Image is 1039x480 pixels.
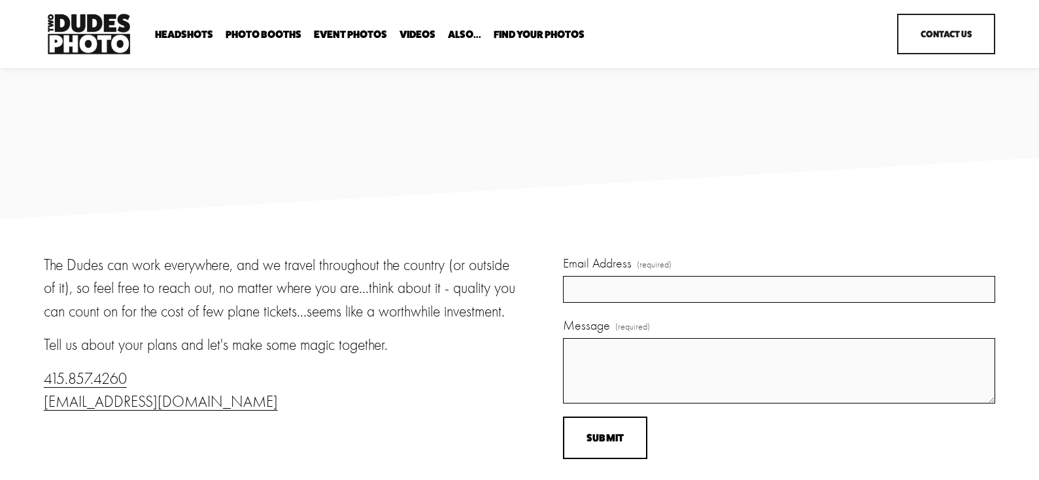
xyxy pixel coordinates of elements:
span: (required) [615,320,650,334]
span: Photo Booths [226,29,301,40]
a: 415.857.4260 [44,370,127,388]
span: Headshots [155,29,213,40]
img: Two Dudes Photo | Headshots, Portraits &amp; Photo Booths [44,10,134,58]
a: Contact Us [897,14,995,54]
p: Tell us about your plans and let's make some magic together. [44,334,516,356]
span: Email Address [563,254,632,273]
span: Find Your Photos [494,29,585,40]
a: Event Photos [314,28,387,41]
button: SubmitSubmit [563,417,647,459]
span: (required) [637,258,672,271]
p: The Dudes can work everywhere, and we travel throughout the country (or outside of it), so feel f... [44,254,516,323]
span: Submit [587,432,624,444]
a: Videos [400,28,435,41]
a: folder dropdown [448,28,481,41]
span: Also... [448,29,481,40]
a: [EMAIL_ADDRESS][DOMAIN_NAME] [44,393,278,411]
a: folder dropdown [155,28,213,41]
a: folder dropdown [494,28,585,41]
a: folder dropdown [226,28,301,41]
span: Message [563,316,610,335]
